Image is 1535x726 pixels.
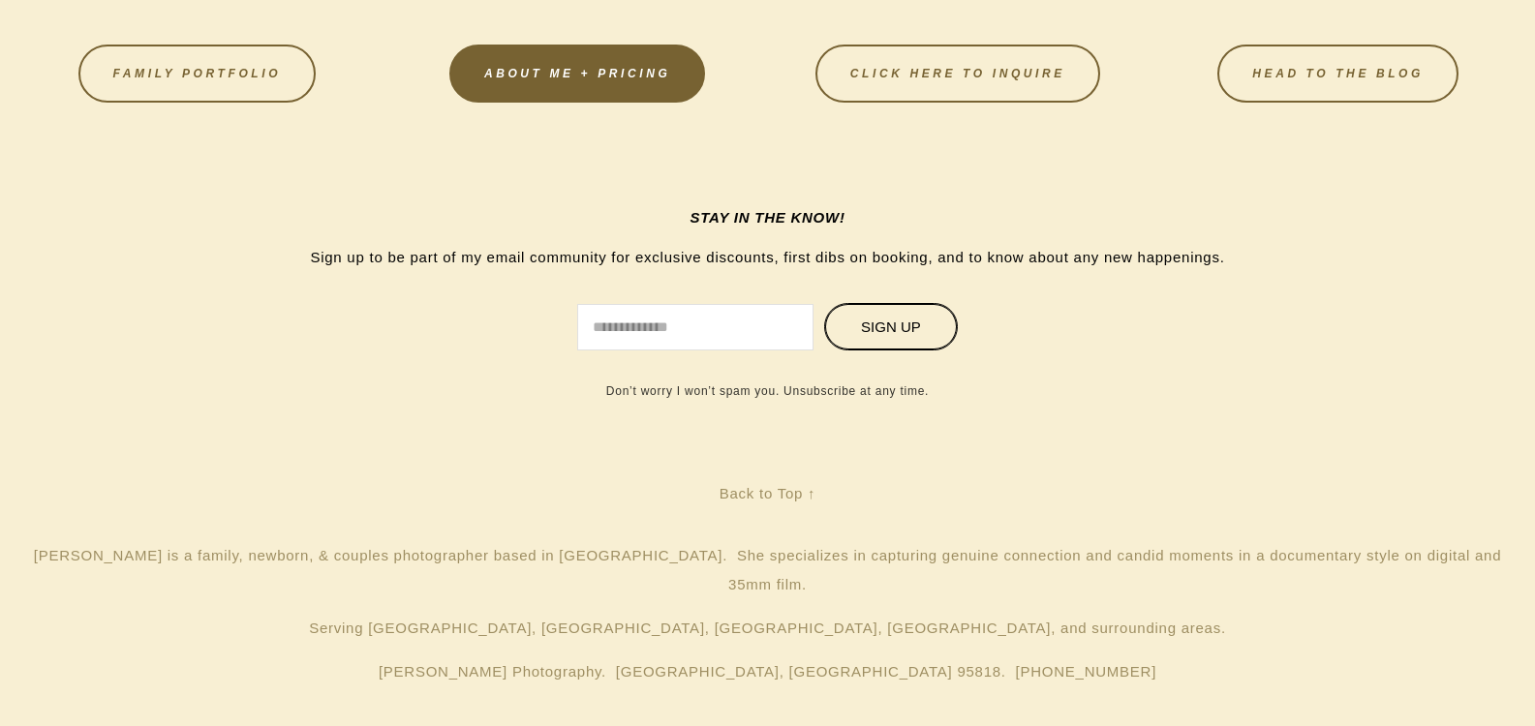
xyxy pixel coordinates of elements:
p: Don’t worry I won’t spam you. Unsubscribe at any time. [72,384,1463,398]
button: Sign Up [824,303,959,350]
p: [PERSON_NAME] Photography. [GEOGRAPHIC_DATA], [GEOGRAPHIC_DATA] 95818. [PHONE_NUMBER] [23,657,1512,686]
a: FAMILY PORTFOLIO [78,45,317,103]
p: [PERSON_NAME] is a family, newborn, & couples photographer based in [GEOGRAPHIC_DATA]. She specia... [23,541,1512,599]
p: Serving [GEOGRAPHIC_DATA], [GEOGRAPHIC_DATA], [GEOGRAPHIC_DATA], [GEOGRAPHIC_DATA], and surroundi... [23,614,1512,643]
a: HEAD TO THE BLOG [1217,45,1458,103]
a: Back to Top ↑ [720,485,816,501]
a: About Me + Pricing [449,45,705,103]
span: Sign Up [861,318,921,335]
p: Sign up to be part of my email community for exclusive discounts, first dibs on booking, and to k... [176,246,1359,269]
a: CLICK HERE TO INQUIRE [815,45,1100,103]
em: STAY IN THE KNOW! [690,209,844,226]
